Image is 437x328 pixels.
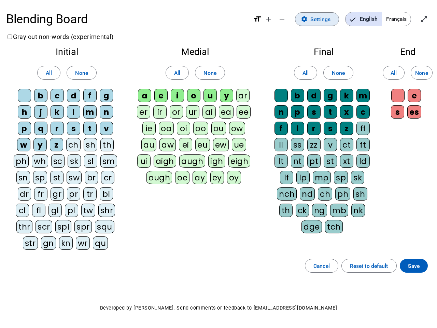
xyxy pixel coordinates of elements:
div: ng [312,204,327,217]
span: All [46,68,52,78]
div: s [324,122,337,135]
div: ei [179,138,192,151]
div: ow [229,122,245,135]
div: pr [67,187,80,201]
div: ew [213,138,229,151]
div: wr [76,236,90,250]
div: dge [301,220,322,233]
div: ph [335,187,350,201]
div: i [171,89,184,102]
div: aw [159,138,176,151]
div: e [408,89,421,102]
div: tch [325,220,343,233]
div: ld [356,154,370,168]
div: ee [237,105,251,119]
div: s [391,105,404,119]
div: qu [93,236,108,250]
button: All [383,66,405,80]
div: p [18,122,31,135]
h1: Blending Board [6,7,247,31]
div: ch [318,187,332,201]
div: b [291,89,304,102]
div: oy [227,171,241,184]
div: eigh [228,154,250,168]
h2: End [391,47,425,57]
h2: Initial [12,47,122,57]
div: ough [146,171,172,184]
div: sm [100,154,117,168]
div: lt [274,154,288,168]
div: b [34,89,47,102]
div: ey [210,171,224,184]
div: cl [16,204,29,217]
div: sw [67,171,82,184]
div: ai [202,105,216,119]
div: dr [18,187,31,201]
span: None [332,68,344,78]
div: k [340,89,353,102]
div: v [324,138,337,151]
button: All [166,66,189,80]
button: Decrease font size [275,12,289,26]
span: Save [408,261,420,271]
div: u [203,89,217,102]
div: nk [351,204,365,217]
div: r [51,122,64,135]
span: All [174,68,180,78]
div: sk [351,171,364,184]
button: Cancel [305,259,338,273]
div: sh [353,187,367,201]
div: n [100,105,113,119]
div: ph [14,154,29,168]
div: ur [186,105,199,119]
div: oa [159,122,174,135]
div: sn [16,171,30,184]
button: None [67,66,96,80]
div: eu [195,138,210,151]
div: ff [356,122,370,135]
div: oe [175,171,189,184]
div: r [307,122,321,135]
div: f [83,89,97,102]
div: pt [307,154,321,168]
span: English [346,12,382,26]
div: ay [193,171,207,184]
div: l [67,105,80,119]
div: ft [356,138,370,151]
button: Enter full screen [417,12,431,26]
div: lf [280,171,293,184]
div: sp [334,171,348,184]
div: cr [101,171,114,184]
div: ie [142,122,156,135]
div: nch [277,187,297,201]
div: ea [219,105,234,119]
span: Français [382,12,411,26]
div: fl [32,204,45,217]
div: g [100,89,113,102]
div: scr [36,220,52,233]
div: s [307,105,321,119]
div: f [274,122,288,135]
div: ue [232,138,246,151]
div: q [34,122,47,135]
div: th [279,204,293,217]
h2: Final [269,47,378,57]
div: tr [83,187,97,201]
button: None [195,66,225,80]
span: Cancel [313,261,330,271]
div: k [51,105,64,119]
div: v [100,122,113,135]
div: sl [84,154,97,168]
mat-icon: remove [278,15,286,23]
div: x [340,105,353,119]
button: Reset to default [341,259,397,273]
div: oo [193,122,208,135]
div: sh [84,138,97,151]
div: or [170,105,183,119]
input: Gray out non-words (experimental) [8,35,12,39]
div: z [340,122,353,135]
div: n [274,105,288,119]
mat-icon: settings [301,16,308,23]
span: None [203,68,216,78]
div: h [18,105,31,119]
